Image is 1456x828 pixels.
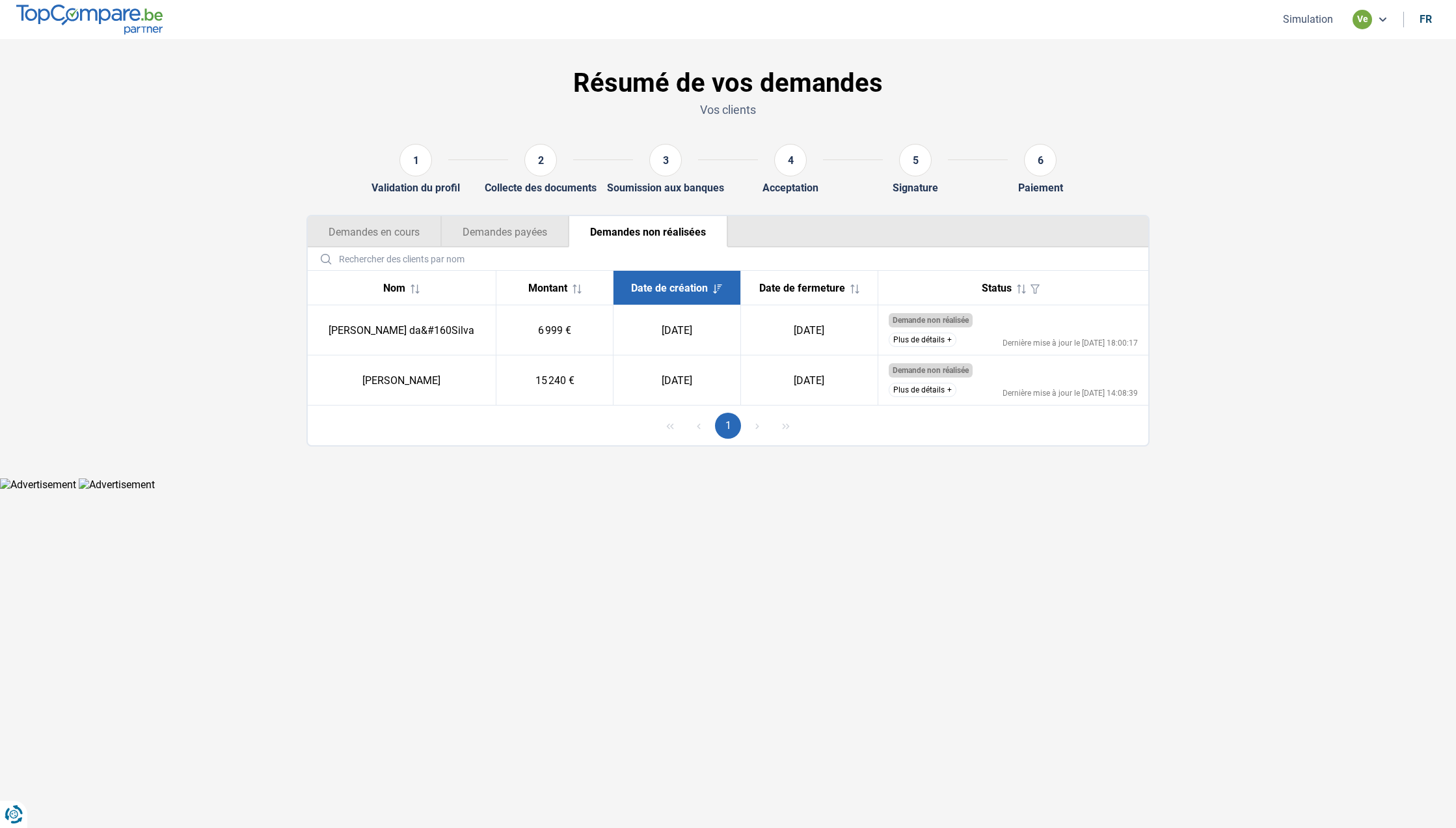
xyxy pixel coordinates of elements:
div: 5 [899,144,932,176]
div: Soumission aux banques [607,182,724,194]
div: 1 [399,144,432,176]
div: 6 [1024,144,1057,176]
td: [PERSON_NAME] da&#160Silva [308,305,496,355]
div: fr [1420,13,1432,25]
div: 3 [649,144,682,176]
div: Dernière mise à jour le [DATE] 14:08:39 [1003,389,1138,397]
div: 4 [774,144,807,176]
div: ve [1353,10,1372,29]
input: Rechercher des clients par nom [313,247,1143,270]
button: Page 1 [715,413,741,439]
td: [DATE] [740,355,878,406]
button: Demandes en cours [308,216,441,247]
button: Demandes non réalisées [569,216,728,247]
img: TopCompare.be [16,5,163,34]
td: [DATE] [740,305,878,355]
button: First Page [657,413,683,439]
td: [DATE] [613,355,740,406]
h1: Résumé de vos demandes [306,68,1150,99]
span: Demande non réalisée [893,316,969,325]
button: Demandes payées [441,216,569,247]
div: Collecte des documents [485,182,597,194]
button: Last Page [773,413,799,439]
span: Date de création [631,282,708,294]
span: Montant [528,282,567,294]
td: 15 240 € [496,355,613,406]
div: Signature [893,182,938,194]
img: Advertisement [79,478,155,491]
button: Previous Page [686,413,712,439]
td: [PERSON_NAME] [308,355,496,406]
button: Next Page [744,413,770,439]
span: Status [982,282,1012,294]
div: 2 [524,144,557,176]
button: Simulation [1279,12,1337,26]
span: Demande non réalisée [893,366,969,375]
div: Paiement [1018,182,1063,194]
p: Vos clients [306,102,1150,118]
td: 6 999 € [496,305,613,355]
button: Plus de détails [889,333,956,347]
button: Plus de détails [889,383,956,397]
div: Acceptation [762,182,818,194]
span: Nom [383,282,405,294]
div: Dernière mise à jour le [DATE] 18:00:17 [1003,339,1138,347]
span: Date de fermeture [759,282,845,294]
td: [DATE] [613,305,740,355]
div: Validation du profil [371,182,460,194]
